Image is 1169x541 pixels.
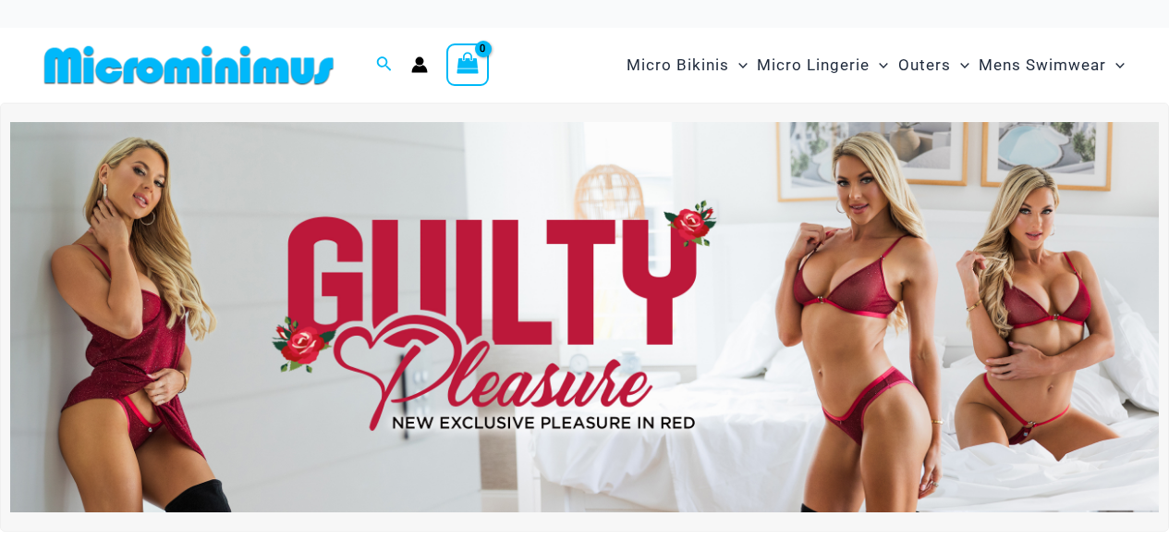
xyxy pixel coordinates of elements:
[1106,42,1125,89] span: Menu Toggle
[627,42,729,89] span: Micro Bikinis
[37,44,341,86] img: MM SHOP LOGO FLAT
[898,42,951,89] span: Outers
[411,56,428,73] a: Account icon link
[757,42,870,89] span: Micro Lingerie
[974,37,1129,93] a: Mens SwimwearMenu ToggleMenu Toggle
[10,122,1159,512] img: Guilty Pleasures Red Lingerie
[951,42,969,89] span: Menu Toggle
[894,37,974,93] a: OutersMenu ToggleMenu Toggle
[752,37,893,93] a: Micro LingerieMenu ToggleMenu Toggle
[622,37,752,93] a: Micro BikinisMenu ToggleMenu Toggle
[619,34,1132,96] nav: Site Navigation
[870,42,888,89] span: Menu Toggle
[979,42,1106,89] span: Mens Swimwear
[376,54,393,77] a: Search icon link
[446,43,489,86] a: View Shopping Cart, empty
[729,42,748,89] span: Menu Toggle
